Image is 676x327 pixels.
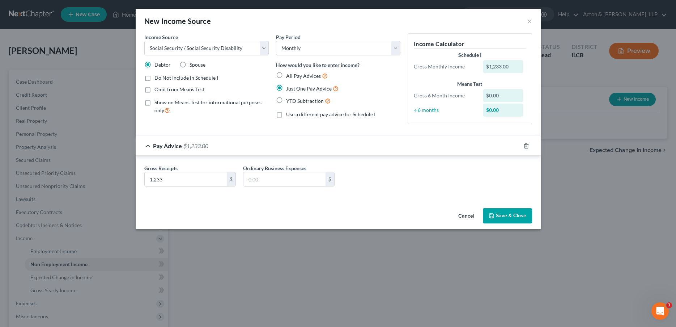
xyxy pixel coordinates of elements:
[414,51,526,59] div: Schedule I
[145,172,227,186] input: 0.00
[483,208,532,223] button: Save & Close
[286,85,332,92] span: Just One Pay Advice
[227,172,235,186] div: $
[243,164,306,172] label: Ordinary Business Expenses
[154,75,218,81] span: Do Not Include in Schedule I
[286,73,321,79] span: All Pay Advices
[410,92,480,99] div: Gross 6 Month Income
[452,209,480,223] button: Cancel
[410,106,480,114] div: ÷ 6 months
[144,16,211,26] div: New Income Source
[276,33,301,41] label: Pay Period
[154,86,204,92] span: Omit from Means Test
[153,142,182,149] span: Pay Advice
[286,98,324,104] span: YTD Subtraction
[666,302,672,308] span: 1
[527,17,532,25] button: ×
[144,164,178,172] label: Gross Receipts
[286,111,375,117] span: Use a different pay advice for Schedule I
[154,62,171,68] span: Debtor
[414,80,526,88] div: Means Test
[326,172,334,186] div: $
[414,39,526,49] h5: Income Calculator
[483,60,523,73] div: $1,233.00
[154,99,262,113] span: Show on Means Test for informational purposes only
[276,61,360,69] label: How would you like to enter income?
[144,34,178,40] span: Income Source
[243,172,326,186] input: 0.00
[190,62,205,68] span: Spouse
[483,104,523,117] div: $0.00
[183,142,208,149] span: $1,233.00
[483,89,523,102] div: $0.00
[410,63,480,70] div: Gross Monthly Income
[651,302,669,320] iframe: Intercom live chat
